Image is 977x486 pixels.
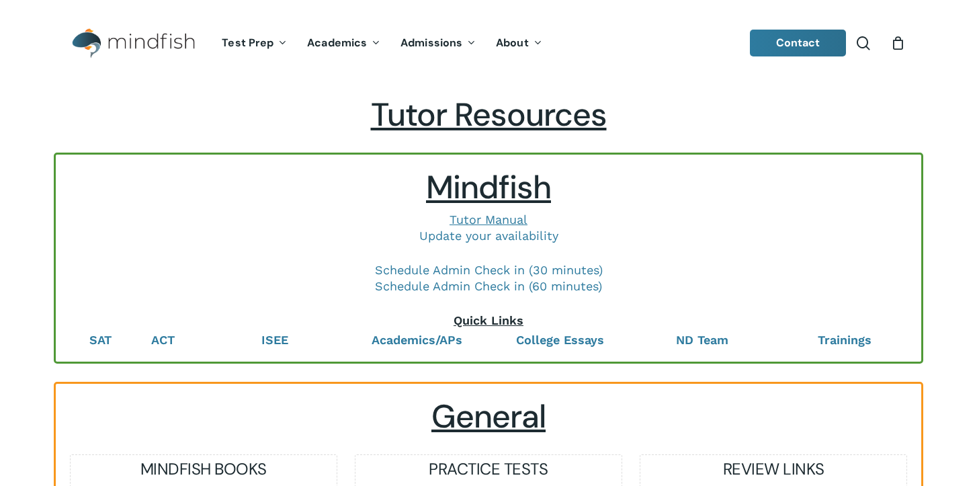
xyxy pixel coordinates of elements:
a: Tutor Manual [450,212,527,227]
h5: MINDFISH BOOKS [71,458,337,480]
a: ND Team [676,333,728,347]
h5: PRACTICE TESTS [355,458,622,480]
span: General [431,395,546,438]
span: Academics [307,36,367,50]
span: Test Prep [222,36,273,50]
nav: Main Menu [212,18,552,69]
a: ISEE [261,333,288,347]
header: Main Menu [54,18,923,69]
a: Admissions [390,38,486,49]
h5: REVIEW LINKS [640,458,907,480]
a: Academics [297,38,390,49]
a: Trainings [818,333,872,347]
a: ACT [151,333,175,347]
span: Tutor Resources [371,93,607,136]
a: College Essays [516,333,604,347]
span: Mindfish [426,166,551,208]
span: Contact [776,36,820,50]
a: Update your availability [419,229,558,243]
a: Contact [750,30,847,56]
a: About [486,38,552,49]
span: About [496,36,529,50]
a: Academics/APs [372,333,462,347]
span: Quick Links [454,313,523,327]
a: Schedule Admin Check in (30 minutes) [375,263,603,277]
a: Test Prep [212,38,297,49]
a: Schedule Admin Check in (60 minutes) [375,279,602,293]
span: Admissions [400,36,462,50]
a: SAT [89,333,112,347]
